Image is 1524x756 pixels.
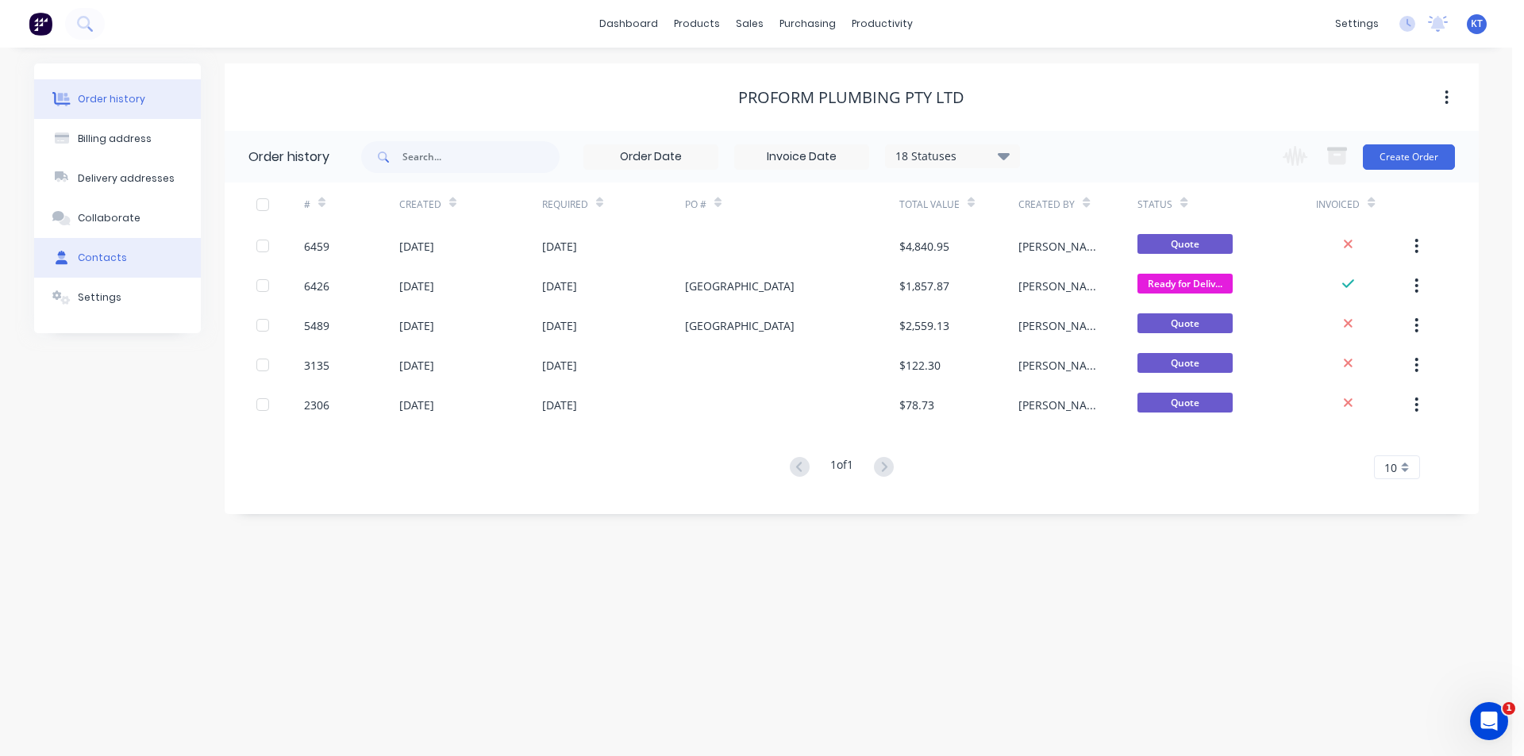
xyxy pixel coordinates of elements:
[1018,238,1106,255] div: [PERSON_NAME]
[34,159,201,198] button: Delivery addresses
[685,317,795,334] div: [GEOGRAPHIC_DATA]
[1018,357,1106,374] div: [PERSON_NAME]
[542,238,577,255] div: [DATE]
[1018,198,1075,212] div: Created By
[772,12,844,36] div: purchasing
[34,79,201,119] button: Order history
[399,278,434,294] div: [DATE]
[1137,234,1233,254] span: Quote
[34,119,201,159] button: Billing address
[899,397,934,413] div: $78.73
[844,12,921,36] div: productivity
[1137,274,1233,294] span: Ready for Deliv...
[78,92,145,106] div: Order history
[29,12,52,36] img: Factory
[899,357,941,374] div: $122.30
[542,357,577,374] div: [DATE]
[899,238,949,255] div: $4,840.95
[542,397,577,413] div: [DATE]
[1316,198,1360,212] div: Invoiced
[399,397,434,413] div: [DATE]
[542,278,577,294] div: [DATE]
[542,317,577,334] div: [DATE]
[78,171,175,186] div: Delivery addresses
[1018,278,1106,294] div: [PERSON_NAME]
[304,317,329,334] div: 5489
[584,145,718,169] input: Order Date
[34,198,201,238] button: Collaborate
[1503,702,1515,715] span: 1
[728,12,772,36] div: sales
[78,251,127,265] div: Contacts
[399,357,434,374] div: [DATE]
[542,182,685,226] div: Required
[685,278,795,294] div: [GEOGRAPHIC_DATA]
[1137,198,1172,212] div: Status
[1137,313,1233,333] span: Quote
[78,290,121,305] div: Settings
[886,148,1019,165] div: 18 Statuses
[1363,144,1455,170] button: Create Order
[1471,17,1483,31] span: KT
[899,182,1018,226] div: Total Value
[1018,317,1106,334] div: [PERSON_NAME]
[399,317,434,334] div: [DATE]
[666,12,728,36] div: products
[1316,182,1411,226] div: Invoiced
[399,198,441,212] div: Created
[304,238,329,255] div: 6459
[304,397,329,413] div: 2306
[399,182,542,226] div: Created
[1137,353,1233,373] span: Quote
[1018,182,1137,226] div: Created By
[899,317,949,334] div: $2,559.13
[735,145,868,169] input: Invoice Date
[34,238,201,278] button: Contacts
[1137,393,1233,413] span: Quote
[304,357,329,374] div: 3135
[304,198,310,212] div: #
[78,132,152,146] div: Billing address
[304,278,329,294] div: 6426
[304,182,399,226] div: #
[34,278,201,317] button: Settings
[738,88,964,107] div: Proform Plumbing Pty Ltd
[1470,702,1508,740] iframe: Intercom live chat
[1384,459,1397,476] span: 10
[399,238,434,255] div: [DATE]
[685,198,706,212] div: PO #
[685,182,899,226] div: PO #
[591,12,666,36] a: dashboard
[248,148,329,167] div: Order history
[78,211,140,225] div: Collaborate
[899,278,949,294] div: $1,857.87
[1327,12,1387,36] div: settings
[1018,397,1106,413] div: [PERSON_NAME]
[542,198,588,212] div: Required
[402,141,560,173] input: Search...
[830,456,853,479] div: 1 of 1
[1137,182,1316,226] div: Status
[899,198,960,212] div: Total Value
